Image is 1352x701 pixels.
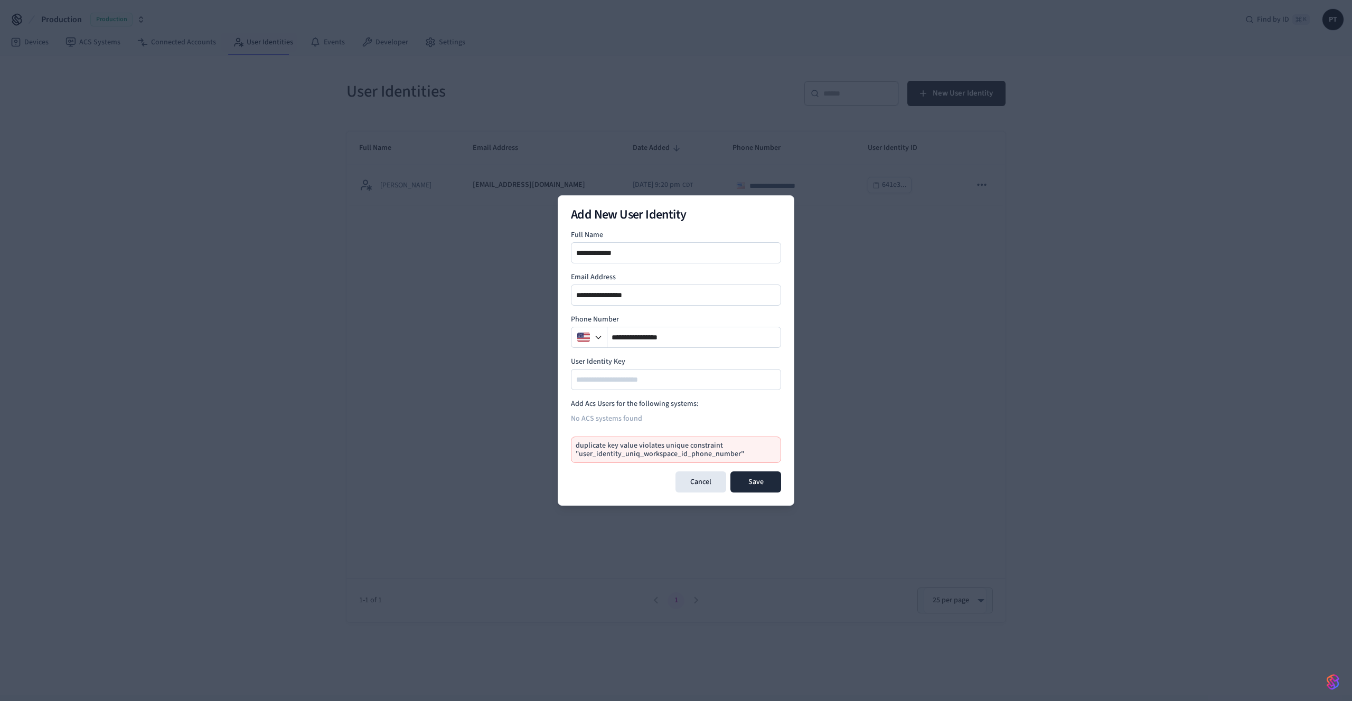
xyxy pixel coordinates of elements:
img: SeamLogoGradient.69752ec5.svg [1327,674,1339,690]
button: Save [730,471,781,492]
p: duplicate key value violates unique constraint "user_identity_uniq_workspace_id_phone_number" [576,441,772,458]
label: User Identity Key [571,356,781,367]
label: Phone Number [571,314,781,325]
label: Email Address [571,272,781,282]
label: Full Name [571,230,781,240]
h4: Add Acs Users for the following systems: [571,399,781,409]
button: Cancel [675,471,726,492]
div: No ACS systems found [571,409,781,428]
h2: Add New User Identity [571,209,781,221]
